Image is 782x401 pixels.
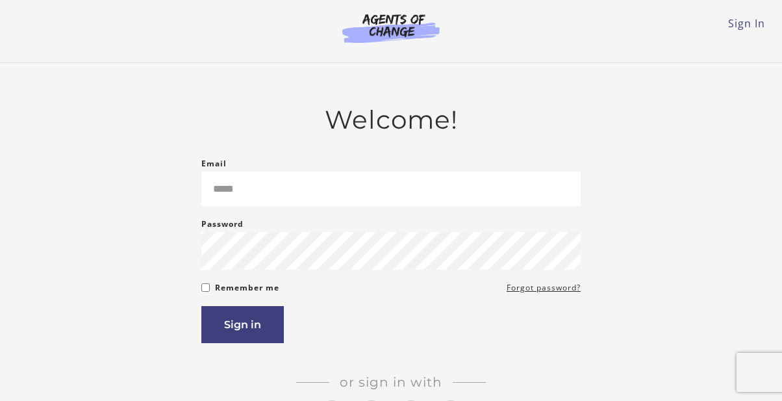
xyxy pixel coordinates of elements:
span: Or sign in with [329,374,453,390]
button: Sign in [201,306,284,343]
h2: Welcome! [201,105,581,135]
a: Forgot password? [507,280,581,296]
a: Sign In [728,16,765,31]
label: Password [201,216,244,232]
img: Agents of Change Logo [329,13,453,43]
label: Email [201,156,227,172]
label: Remember me [215,280,279,296]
